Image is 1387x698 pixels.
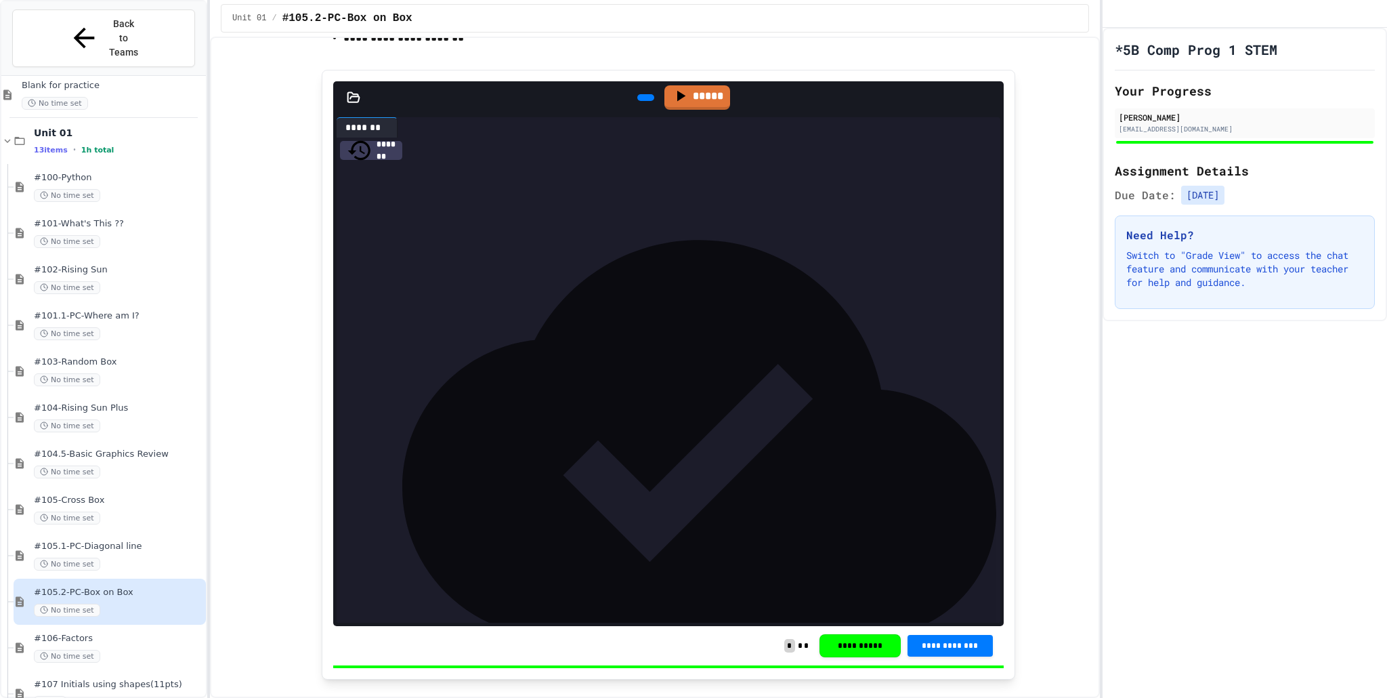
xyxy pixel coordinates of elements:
span: No time set [22,97,88,110]
span: Unit 01 [232,13,266,24]
span: No time set [34,327,100,340]
div: [PERSON_NAME] [1119,111,1371,123]
span: No time set [34,419,100,432]
span: Unit 01 [34,127,203,139]
span: No time set [34,281,100,294]
span: #103-Random Box [34,356,203,368]
span: No time set [34,466,100,478]
span: #107 Initials using shapes(11pts) [34,679,203,691]
span: [DATE] [1181,186,1224,205]
h3: Need Help? [1126,227,1363,243]
span: #100-Python [34,172,203,184]
span: #105.2-PC-Box on Box [282,10,412,26]
span: 1h total [81,146,114,155]
span: / [272,13,276,24]
span: #105.2-PC-Box on Box [34,587,203,598]
span: No time set [34,650,100,663]
span: No time set [34,373,100,386]
span: Back to Teams [108,17,140,60]
h1: *5B Comp Prog 1 STEM [1115,40,1277,59]
span: #101-What's This ?? [34,218,203,230]
span: #105.1-PC-Diagonal line [34,541,203,552]
span: • [73,144,76,155]
span: #102-Rising Sun [34,264,203,276]
span: #105-Cross Box [34,495,203,506]
span: 13 items [34,146,68,155]
h2: Your Progress [1115,81,1375,100]
button: Back to Teams [12,9,195,67]
span: No time set [34,189,100,202]
span: Blank for practice [22,80,203,91]
h2: Assignment Details [1115,161,1375,180]
span: #106-Factors [34,633,203,644]
span: No time set [34,235,100,248]
span: Due Date: [1115,187,1176,203]
span: No time set [34,512,100,525]
span: No time set [34,558,100,571]
span: #104-Rising Sun Plus [34,403,203,414]
p: Switch to "Grade View" to access the chat feature and communicate with your teacher for help and ... [1126,249,1363,289]
span: #104.5-Basic Graphics Review [34,449,203,460]
span: No time set [34,604,100,617]
div: [EMAIL_ADDRESS][DOMAIN_NAME] [1119,124,1371,134]
span: #101.1-PC-Where am I? [34,310,203,322]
